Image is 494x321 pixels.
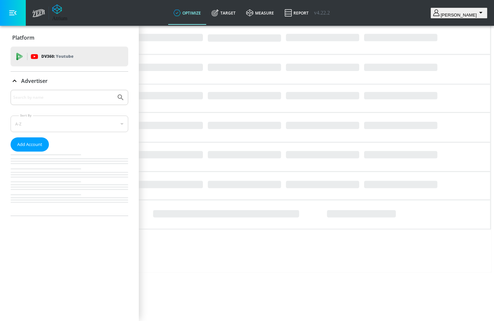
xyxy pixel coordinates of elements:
[241,1,279,25] a: measure
[19,113,33,118] label: Sort By
[11,137,49,152] button: Add Account
[41,53,73,60] p: DV360:
[12,34,34,41] p: Platform
[11,90,128,216] div: Advertiser
[440,13,477,18] span: login as: kaitlin.zimmerman@zefr.com
[314,10,330,16] span: v 4.22.2
[56,53,73,60] p: Youtube
[52,4,67,21] a: Atrium
[13,93,113,102] input: Search by name
[11,152,128,216] nav: list of Advertiser
[279,1,314,25] a: Report
[206,1,241,25] a: Target
[11,47,128,66] div: DV360: Youtube
[168,1,206,25] a: optimize
[52,16,67,21] div: Atrium
[17,141,42,148] span: Add Account
[11,28,128,47] div: Platform
[11,116,128,132] div: A-Z
[21,77,48,85] p: Advertiser
[11,72,128,90] div: Advertiser
[431,8,487,18] button: [PERSON_NAME]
